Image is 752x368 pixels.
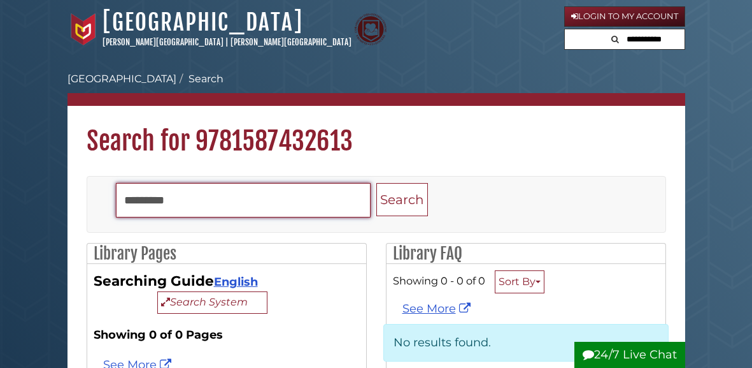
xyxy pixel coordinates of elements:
img: Calvin Theological Seminary [355,13,387,45]
a: [PERSON_NAME][GEOGRAPHIC_DATA] [231,37,351,47]
i: Search [611,35,619,43]
button: Search [376,183,428,217]
h2: Library FAQ [387,244,665,264]
span: Showing 0 - 0 of 0 [393,274,485,287]
span: | [225,37,229,47]
li: Search [176,71,223,87]
button: Search System [157,291,267,314]
a: English [214,275,258,289]
a: [GEOGRAPHIC_DATA] [103,8,303,36]
h1: Search for 9781587432613 [67,106,685,157]
a: [GEOGRAPHIC_DATA] [67,73,176,85]
button: Search [607,29,623,47]
h2: Library Pages [87,244,366,264]
button: 24/7 Live Chat [574,342,685,368]
img: Calvin University [67,13,99,45]
a: See More [402,302,474,316]
strong: Showing 0 of 0 Pages [94,327,360,344]
div: Searching Guide [94,270,360,314]
button: Sort By [495,270,544,293]
p: No results found. [383,324,669,362]
a: Login to My Account [564,6,685,27]
a: [PERSON_NAME][GEOGRAPHIC_DATA] [103,37,223,47]
nav: breadcrumb [67,71,685,106]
